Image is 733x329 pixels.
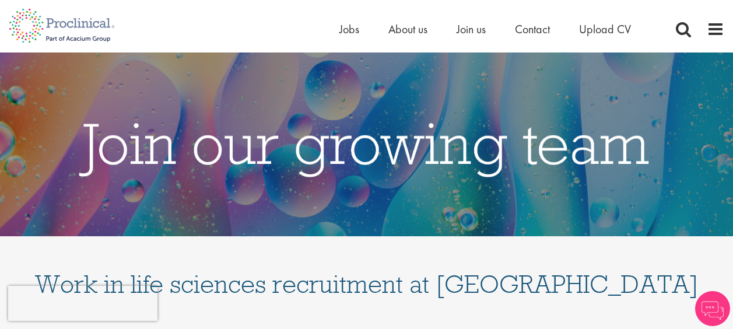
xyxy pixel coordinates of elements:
[579,22,631,37] a: Upload CV
[388,22,427,37] a: About us
[515,22,550,37] a: Contact
[339,22,359,37] a: Jobs
[695,291,730,326] img: Chatbot
[8,286,157,321] iframe: reCAPTCHA
[457,22,486,37] a: Join us
[34,248,699,297] h1: Work in life sciences recruitment at [GEOGRAPHIC_DATA]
